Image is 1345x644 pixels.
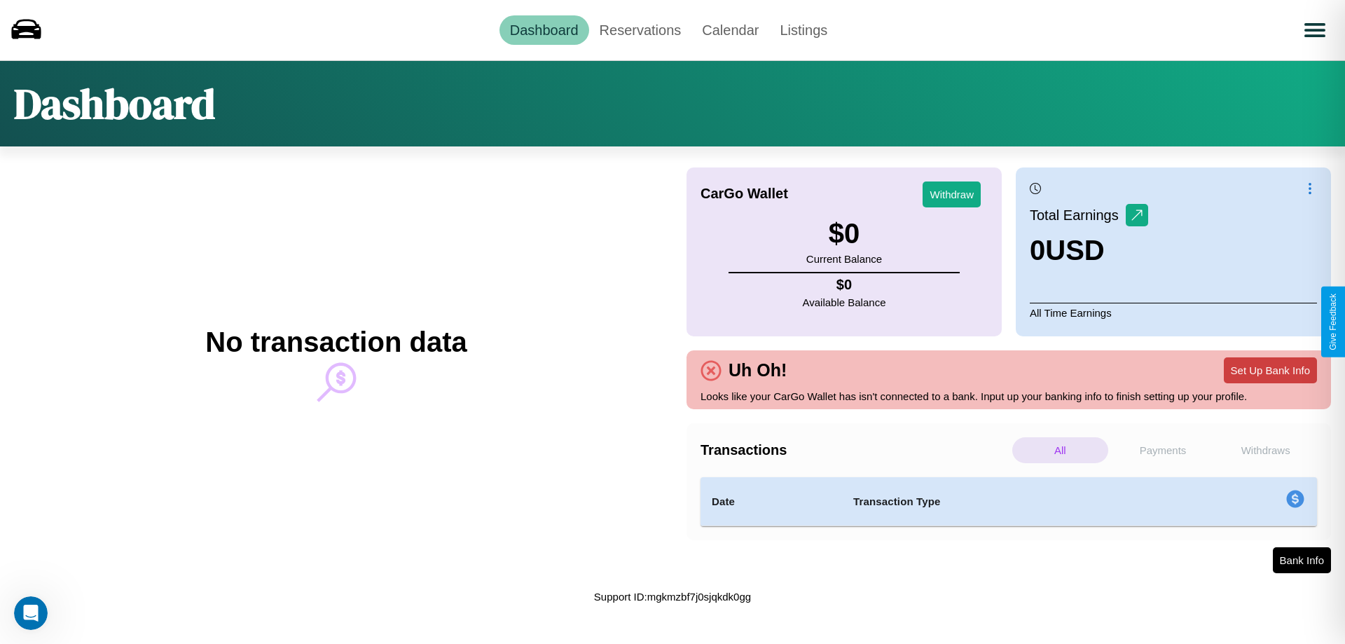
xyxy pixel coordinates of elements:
[806,249,882,268] p: Current Balance
[589,15,692,45] a: Reservations
[1295,11,1334,50] button: Open menu
[1218,437,1313,463] p: Withdraws
[594,587,751,606] p: Support ID: mgkmzbf7j0sjqkdk0gg
[14,596,48,630] iframe: Intercom live chat
[1030,303,1317,322] p: All Time Earnings
[923,181,981,207] button: Withdraw
[1115,437,1211,463] p: Payments
[722,360,794,381] h4: Uh Oh!
[14,75,215,132] h1: Dashboard
[691,15,769,45] a: Calendar
[1012,437,1108,463] p: All
[803,293,886,312] p: Available Balance
[853,493,1171,510] h4: Transaction Type
[769,15,838,45] a: Listings
[701,477,1317,526] table: simple table
[701,186,788,202] h4: CarGo Wallet
[1030,235,1148,266] h3: 0 USD
[1030,203,1126,228] p: Total Earnings
[205,327,467,358] h2: No transaction data
[701,387,1317,406] p: Looks like your CarGo Wallet has isn't connected to a bank. Input up your banking info to finish ...
[499,15,589,45] a: Dashboard
[1224,357,1317,383] button: Set Up Bank Info
[701,442,1009,458] h4: Transactions
[803,277,886,293] h4: $ 0
[712,493,831,510] h4: Date
[806,218,882,249] h3: $ 0
[1328,294,1338,350] div: Give Feedback
[1273,547,1331,573] button: Bank Info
